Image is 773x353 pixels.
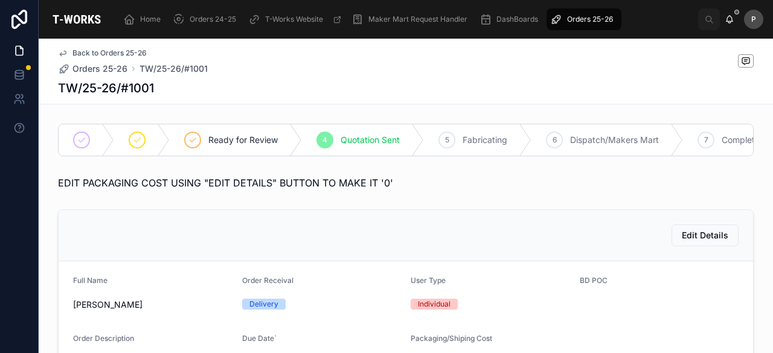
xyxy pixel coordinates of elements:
div: scrollable content [115,6,698,33]
a: Orders 25-26 [547,8,621,30]
span: Orders 25-26 [72,63,127,75]
span: Orders 25-26 [567,14,613,24]
span: 4 [322,135,327,145]
span: P [751,14,756,24]
span: T-Works Website [265,14,323,24]
a: T-Works Website [245,8,348,30]
span: EDIT PACKAGING COST USING "EDIT DETAILS" BUTTON TO MAKE IT '0' [58,177,393,189]
span: Order Receival [242,276,293,285]
span: Orders 24-25 [190,14,236,24]
a: Home [120,8,169,30]
a: Back to Orders 25-26 [58,48,147,58]
span: Ready for Review [208,134,278,146]
span: 6 [553,135,557,145]
a: TW/25-26/#1001 [140,63,208,75]
div: Individual [418,299,451,310]
h1: TW/25-26/#1001 [58,80,154,97]
span: User Type [411,276,446,285]
span: Complete [722,134,760,146]
div: Delivery [249,299,278,310]
span: [PERSON_NAME] [73,299,233,311]
span: DashBoards [496,14,538,24]
span: Home [140,14,161,24]
span: Back to Orders 25-26 [72,48,147,58]
span: Edit Details [682,229,728,241]
a: Orders 25-26 [58,63,127,75]
span: Maker Mart Request Handler [368,14,467,24]
span: Order Description [73,334,134,343]
span: Fabricating [463,134,507,146]
span: Full Name [73,276,107,285]
span: Dispatch/Makers Mart [570,134,659,146]
a: DashBoards [476,8,547,30]
a: Maker Mart Request Handler [348,8,476,30]
span: Quotation Sent [341,134,400,146]
img: App logo [48,10,105,29]
span: BD POC [580,276,608,285]
button: Edit Details [672,224,739,246]
span: 5 [445,135,449,145]
span: 7 [704,135,708,145]
a: Orders 24-25 [169,8,245,30]
span: Due Date` [242,334,277,343]
span: Packaging/Shiping Cost [411,334,492,343]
